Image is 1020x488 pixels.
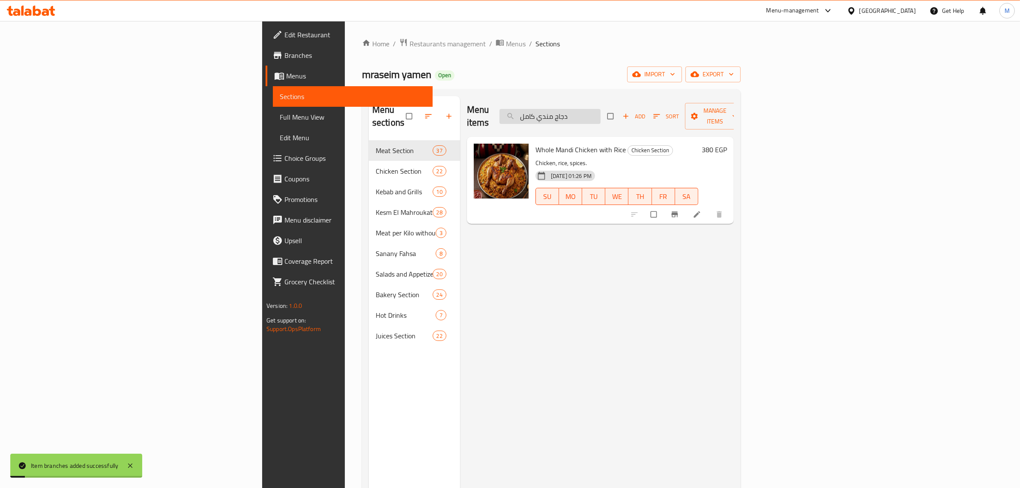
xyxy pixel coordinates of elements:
[433,269,446,279] div: items
[433,167,446,175] span: 22
[369,161,460,181] div: Chicken Section22
[632,190,648,203] span: TH
[376,248,436,259] span: Sanany Fahsa
[559,188,582,205] button: MO
[369,264,460,284] div: Salads and Appetizers20
[535,188,559,205] button: SU
[436,228,446,238] div: items
[266,45,433,66] a: Branches
[433,331,446,341] div: items
[284,50,426,60] span: Branches
[433,291,446,299] span: 24
[284,277,426,287] span: Grocery Checklist
[284,194,426,205] span: Promotions
[266,315,306,326] span: Get support on:
[651,110,682,123] button: Sort
[376,187,433,197] span: Kebab and Grills
[31,461,118,470] div: Item branches added successfully
[655,190,672,203] span: FR
[489,39,492,49] li: /
[609,190,625,203] span: WE
[369,202,460,223] div: Kesm El Mahroukat28
[529,39,532,49] li: /
[376,269,433,279] span: Salads and Appetizers
[284,256,426,266] span: Coverage Report
[376,166,433,176] span: Chicken Section
[433,147,446,155] span: 37
[627,66,682,82] button: import
[646,206,664,223] span: Select to update
[605,188,628,205] button: WE
[433,270,446,278] span: 20
[401,108,419,124] span: Select all sections
[266,300,287,311] span: Version:
[289,300,302,311] span: 1.0.0
[284,153,426,163] span: Choice Groups
[433,166,446,176] div: items
[535,39,560,49] span: Sections
[266,148,433,169] a: Choice Groups
[266,230,433,251] a: Upsell
[273,127,433,148] a: Edit Menu
[376,207,433,217] span: Kesm El Mahroukat
[376,331,433,341] span: Juices Section
[273,107,433,127] a: Full Menu View
[436,250,446,258] span: 8
[369,223,460,243] div: Meat per Kilo without Cooking3
[628,188,652,205] button: TH
[467,103,489,129] h2: Menu items
[648,110,685,123] span: Sort items
[506,39,526,49] span: Menus
[628,145,673,155] span: Chicken Section
[433,207,446,217] div: items
[440,107,460,126] button: Add section
[376,289,433,300] span: Bakery Section
[436,229,446,237] span: 3
[586,190,602,203] span: TU
[622,111,646,121] span: Add
[399,38,486,49] a: Restaurants management
[284,215,426,225] span: Menu disclaimer
[433,332,446,340] span: 22
[435,70,455,81] div: Open
[266,210,433,230] a: Menu disclaimer
[620,110,648,123] span: Add item
[273,86,433,107] a: Sections
[436,310,446,320] div: items
[266,24,433,45] a: Edit Restaurant
[410,39,486,49] span: Restaurants management
[652,188,675,205] button: FR
[286,71,426,81] span: Menus
[362,38,741,49] nav: breadcrumb
[376,228,436,238] span: Meat per Kilo without Cooking
[266,271,433,292] a: Grocery Checklist
[433,188,446,196] span: 10
[266,169,433,189] a: Coupons
[693,210,703,219] a: Edit menu item
[620,110,648,123] button: Add
[710,205,730,224] button: delete
[436,311,446,319] span: 7
[376,145,433,156] span: Meat Section
[685,103,746,130] button: Manage items
[702,144,727,156] h6: 380 EGP
[547,172,595,180] span: [DATE] 01:26 PM
[419,107,440,126] span: Sort sections
[535,143,626,156] span: Whole Mandi Chicken with Rice
[539,190,556,203] span: SU
[634,69,675,80] span: import
[692,69,734,80] span: export
[280,91,426,102] span: Sections
[369,181,460,202] div: Kebab and Grills10
[433,208,446,217] span: 28
[369,305,460,325] div: Hot Drinks7
[685,66,741,82] button: export
[369,243,460,264] div: Sanany Fahsa8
